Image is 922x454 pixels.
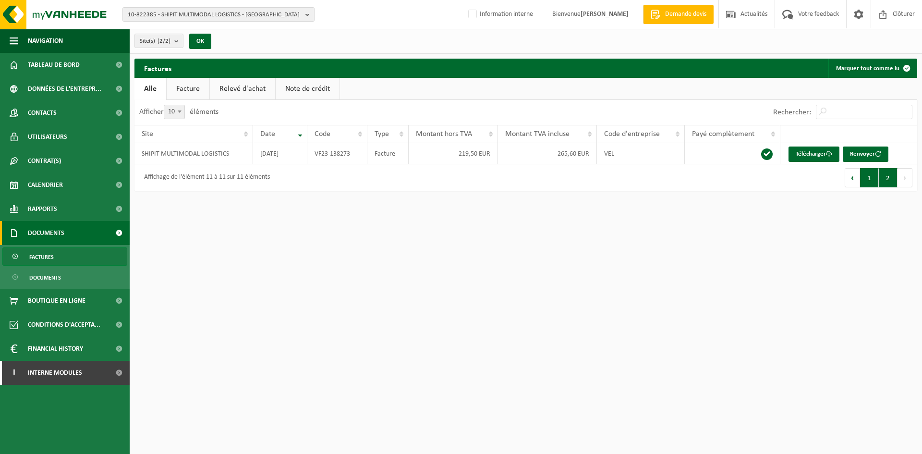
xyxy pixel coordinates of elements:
[879,168,898,187] button: 2
[134,59,181,77] h2: Factures
[28,53,80,77] span: Tableau de bord
[773,109,811,116] label: Rechercher:
[843,147,888,162] button: Renvoyer
[2,247,127,266] a: Factures
[28,77,101,101] span: Données de l'entrepr...
[164,105,184,119] span: 10
[139,108,218,116] label: Afficher éléments
[276,78,340,100] a: Note de crédit
[692,130,754,138] span: Payé complètement
[604,130,660,138] span: Code d'entreprise
[466,7,533,22] label: Information interne
[128,8,302,22] span: 10-822385 - SHIPIT MULTIMODAL LOGISTICS - [GEOGRAPHIC_DATA]
[189,34,211,49] button: OK
[28,289,85,313] span: Boutique en ligne
[28,29,63,53] span: Navigation
[142,130,153,138] span: Site
[845,168,860,187] button: Previous
[315,130,330,138] span: Code
[663,10,709,19] span: Demande devis
[28,221,64,245] span: Documents
[164,105,185,119] span: 10
[643,5,714,24] a: Demande devis
[134,78,166,100] a: Alle
[29,269,61,287] span: Documents
[260,130,275,138] span: Date
[409,143,498,164] td: 219,50 EUR
[122,7,315,22] button: 10-822385 - SHIPIT MULTIMODAL LOGISTICS - [GEOGRAPHIC_DATA]
[581,11,629,18] strong: [PERSON_NAME]
[2,268,127,286] a: Documents
[29,248,54,266] span: Factures
[253,143,307,164] td: [DATE]
[28,361,82,385] span: Interne modules
[167,78,209,100] a: Facture
[505,130,570,138] span: Montant TVA incluse
[158,38,170,44] count: (2/2)
[860,168,879,187] button: 1
[28,313,100,337] span: Conditions d'accepta...
[307,143,367,164] td: VF23-138273
[28,149,61,173] span: Contrat(s)
[28,125,67,149] span: Utilisateurs
[789,147,839,162] a: Télécharger
[898,168,912,187] button: Next
[28,101,57,125] span: Contacts
[597,143,685,164] td: VEL
[28,197,57,221] span: Rapports
[134,143,253,164] td: SHIPIT MULTIMODAL LOGISTICS
[210,78,275,100] a: Relevé d'achat
[28,337,83,361] span: Financial History
[140,34,170,49] span: Site(s)
[28,173,63,197] span: Calendrier
[498,143,597,164] td: 265,60 EUR
[367,143,409,164] td: Facture
[139,169,270,186] div: Affichage de l'élément 11 à 11 sur 11 éléments
[134,34,183,48] button: Site(s)(2/2)
[375,130,389,138] span: Type
[10,361,18,385] span: I
[828,59,916,78] button: Marquer tout comme lu
[416,130,472,138] span: Montant hors TVA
